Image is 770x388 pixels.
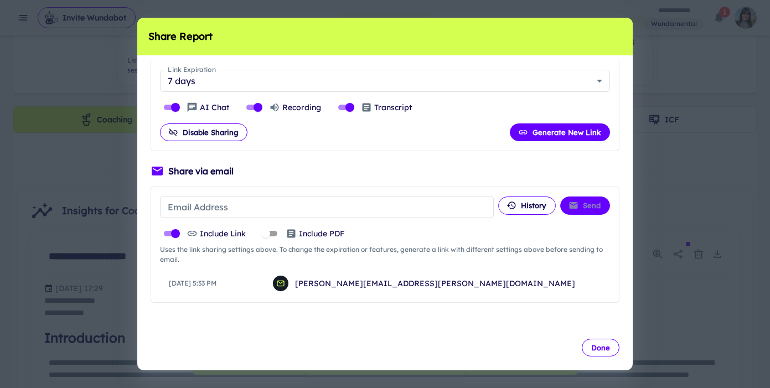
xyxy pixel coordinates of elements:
span: Uses the link sharing settings above. To change the expiration or features, generate a link with ... [160,245,610,265]
div: 7 days [160,70,610,92]
h2: Share Report [137,18,633,55]
p: AI Chat [200,101,229,113]
button: Generate New Link [510,123,610,141]
p: [PERSON_NAME][EMAIL_ADDRESS][PERSON_NAME][DOMAIN_NAME] [295,277,575,289]
p: Transcript [374,101,412,113]
button: History [498,196,556,214]
p: Include PDF [299,227,344,240]
div: [DATE] 5:33 PM [160,275,271,292]
button: Disable Sharing [160,123,247,141]
h6: Share via email [168,164,234,178]
p: Recording [282,101,321,113]
p: Include Link [200,227,246,240]
button: Done [582,339,619,356]
label: Link Expiration [168,65,216,74]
